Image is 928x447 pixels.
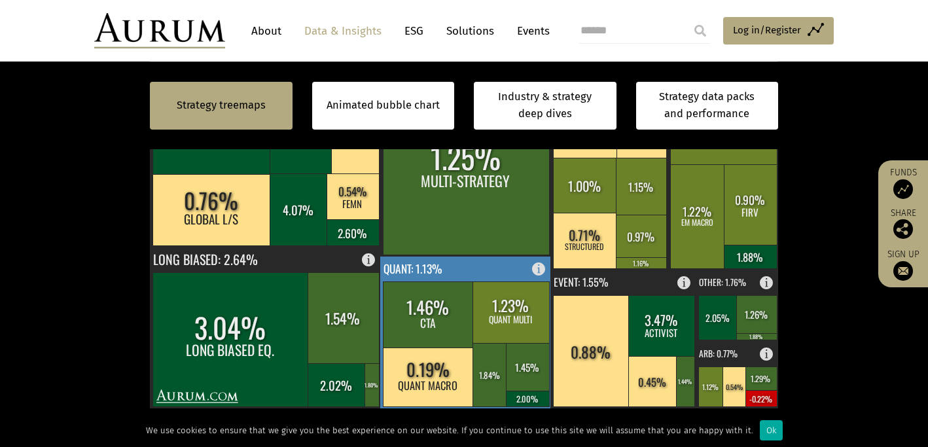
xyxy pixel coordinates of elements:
img: Access Funds [893,179,913,199]
a: ESG [398,19,430,43]
a: Data & Insights [298,19,388,43]
input: Submit [687,18,713,44]
span: Log in/Register [733,22,801,38]
div: Share [885,209,921,239]
img: Sign up to our newsletter [893,261,913,281]
a: Sign up [885,249,921,281]
a: Animated bubble chart [327,97,440,114]
a: Events [510,19,550,43]
a: Solutions [440,19,501,43]
a: Industry & strategy deep dives [474,82,616,130]
a: About [245,19,288,43]
a: Strategy data packs and performance [636,82,779,130]
a: Strategy treemaps [177,97,266,114]
div: Ok [760,420,783,440]
a: Funds [885,167,921,199]
a: Log in/Register [723,17,834,45]
img: Aurum [94,13,225,48]
img: Share this post [893,219,913,239]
